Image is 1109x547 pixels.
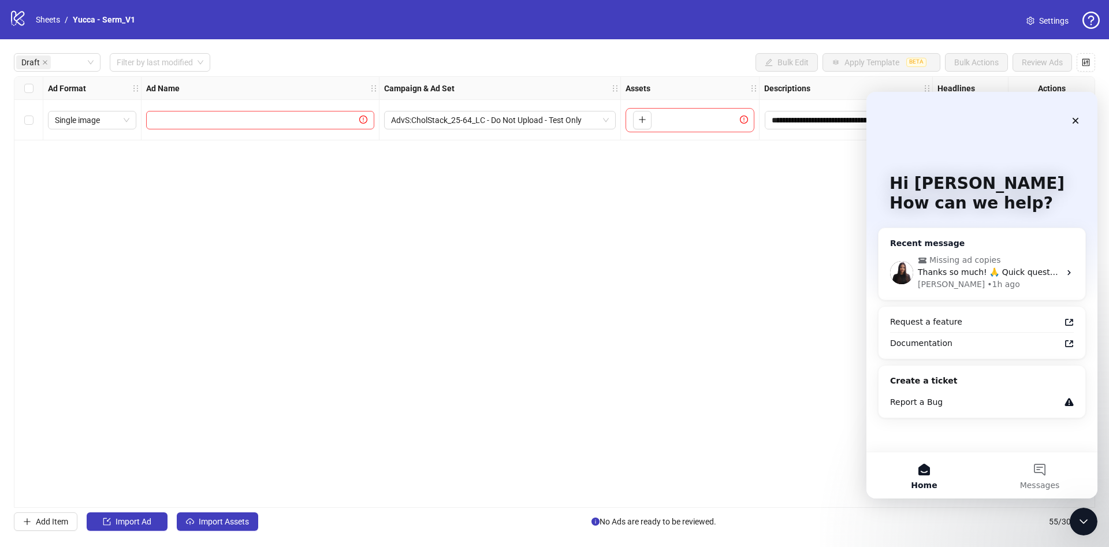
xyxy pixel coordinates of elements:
span: holder [750,84,758,92]
span: control [1082,58,1090,66]
div: Resize Descriptions column [929,77,932,99]
span: Messages [154,389,193,397]
span: Settings [1039,14,1069,27]
strong: Descriptions [764,82,810,95]
span: holder [140,84,148,92]
div: Select all rows [14,77,43,100]
span: AdvS:CholStack_25-64_LC - Do Not Upload - Test Only [391,111,609,129]
span: Thanks so much! 🙏 Quick question: Did you run this test after removing the third-party app and st... [51,176,560,185]
span: close [42,59,48,65]
div: Edit values [764,110,928,130]
span: holder [923,84,931,92]
button: Apply TemplateBETA [823,53,940,72]
div: Resize Ad Name column [376,77,379,99]
div: Resize Assets column [756,77,759,99]
span: holder [931,84,939,92]
strong: Actions [1038,82,1066,95]
div: Documentation [24,245,193,258]
strong: Headlines [937,82,975,95]
button: Bulk Actions [945,53,1008,72]
span: question-circle [1082,12,1100,29]
li: / [65,13,68,26]
span: plus [638,116,646,124]
span: setting [1026,17,1034,25]
span: holder [132,84,140,92]
a: Yucca - Serm_V1 [70,13,137,26]
span: exclamation-circle [359,116,367,124]
button: Configure table settings [1077,53,1095,72]
span: holder [370,84,378,92]
a: Settings [1017,12,1078,30]
button: Add Item [14,512,77,531]
span: Import Assets [199,517,249,526]
span: Draft [16,55,51,69]
span: holder [611,84,619,92]
button: Bulk Edit [756,53,818,72]
span: Home [44,389,70,397]
span: holder [619,84,627,92]
a: Sheets [34,13,62,26]
span: import [103,518,111,526]
a: Request a feature [17,219,214,241]
iframe: Intercom live chat [1070,508,1097,535]
span: Import Ad [116,517,151,526]
iframe: Intercom live chat [866,92,1097,498]
span: info-circle [591,518,600,526]
button: Import Assets [177,512,258,531]
button: Messages [116,360,231,407]
div: Request a feature [24,224,193,236]
div: • 1h ago [121,187,154,199]
span: holder [758,84,766,92]
div: Close [199,18,219,39]
div: Report a Bug [24,304,193,317]
strong: Campaign & Ad Set [384,82,455,95]
div: Report a Bug [17,300,214,321]
span: holder [378,84,386,92]
span: plus [23,518,31,526]
span: Add Item [36,517,68,526]
div: Resize Ad Format column [138,77,141,99]
button: Add [633,111,652,129]
div: Create a ticket [24,283,207,295]
span: cloud-upload [186,518,194,526]
span: No Ads are ready to be reviewed. [591,515,716,528]
span: Single image [55,111,129,129]
span: Draft [21,56,40,69]
strong: Ad Name [146,82,180,95]
span: exclamation-circle [740,116,751,124]
div: [PERSON_NAME] [51,187,118,199]
a: Documentation [17,241,214,262]
strong: Ad Format [48,82,86,95]
div: Select row 1 [14,100,43,140]
div: Resize Campaign & Ad Set column [617,77,620,99]
strong: Assets [626,82,650,95]
span: 55 / 300 items [1049,515,1095,528]
button: Import Ad [87,512,168,531]
button: Review Ads [1013,53,1072,72]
